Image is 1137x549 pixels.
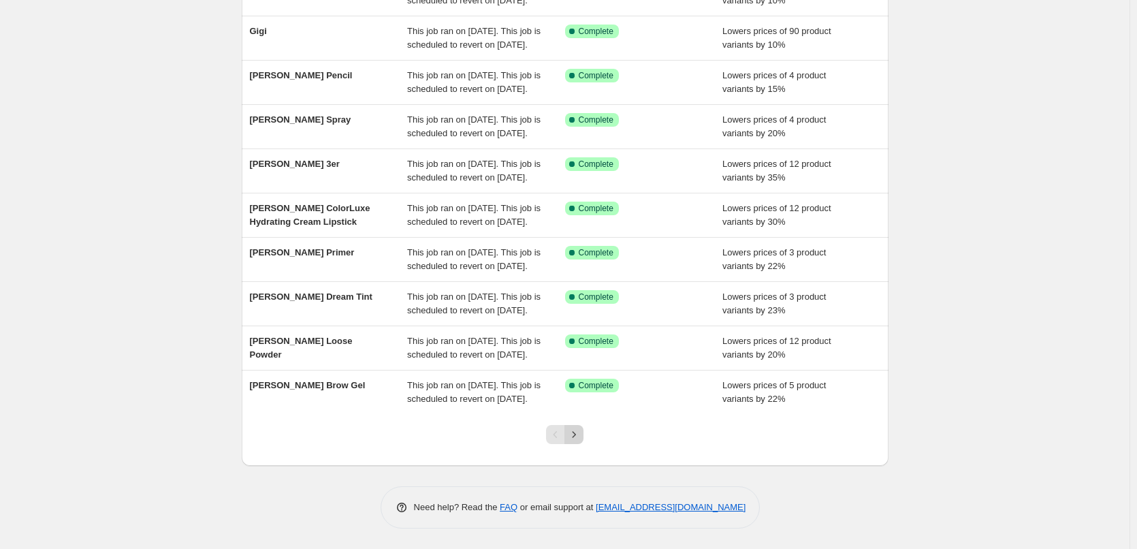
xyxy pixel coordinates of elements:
span: Gigi [250,26,267,36]
span: Complete [579,247,613,258]
span: Lowers prices of 3 product variants by 23% [722,292,826,315]
span: Complete [579,292,613,302]
span: [PERSON_NAME] Spray [250,114,351,125]
span: This job ran on [DATE]. This job is scheduled to revert on [DATE]. [407,70,541,94]
span: This job ran on [DATE]. This job is scheduled to revert on [DATE]. [407,114,541,138]
span: Complete [579,159,613,170]
span: Lowers prices of 5 product variants by 22% [722,380,826,404]
span: This job ran on [DATE]. This job is scheduled to revert on [DATE]. [407,203,541,227]
span: Lowers prices of 12 product variants by 20% [722,336,831,360]
a: [EMAIL_ADDRESS][DOMAIN_NAME] [596,502,746,512]
span: Complete [579,114,613,125]
span: This job ran on [DATE]. This job is scheduled to revert on [DATE]. [407,380,541,404]
span: Complete [579,336,613,347]
button: Next [564,425,583,444]
span: This job ran on [DATE]. This job is scheduled to revert on [DATE]. [407,247,541,271]
span: Complete [579,26,613,37]
span: [PERSON_NAME] Loose Powder [250,336,353,360]
span: Lowers prices of 12 product variants by 35% [722,159,831,183]
span: Lowers prices of 90 product variants by 10% [722,26,831,50]
span: [PERSON_NAME] Primer [250,247,355,257]
span: Need help? Read the [414,502,500,512]
span: Lowers prices of 4 product variants by 15% [722,70,826,94]
span: This job ran on [DATE]. This job is scheduled to revert on [DATE]. [407,26,541,50]
span: Lowers prices of 3 product variants by 22% [722,247,826,271]
span: Complete [579,203,613,214]
span: [PERSON_NAME] 3er [250,159,340,169]
span: [PERSON_NAME] Brow Gel [250,380,366,390]
span: Complete [579,70,613,81]
span: This job ran on [DATE]. This job is scheduled to revert on [DATE]. [407,336,541,360]
span: or email support at [517,502,596,512]
nav: Pagination [546,425,583,444]
span: Lowers prices of 4 product variants by 20% [722,114,826,138]
span: This job ran on [DATE]. This job is scheduled to revert on [DATE]. [407,292,541,315]
span: Complete [579,380,613,391]
span: This job ran on [DATE]. This job is scheduled to revert on [DATE]. [407,159,541,183]
a: FAQ [500,502,517,512]
span: [PERSON_NAME] ColorLuxe Hydrating Cream Lipstick [250,203,370,227]
span: Lowers prices of 12 product variants by 30% [722,203,831,227]
span: [PERSON_NAME] Dream Tint [250,292,372,302]
span: [PERSON_NAME] Pencil [250,70,353,80]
